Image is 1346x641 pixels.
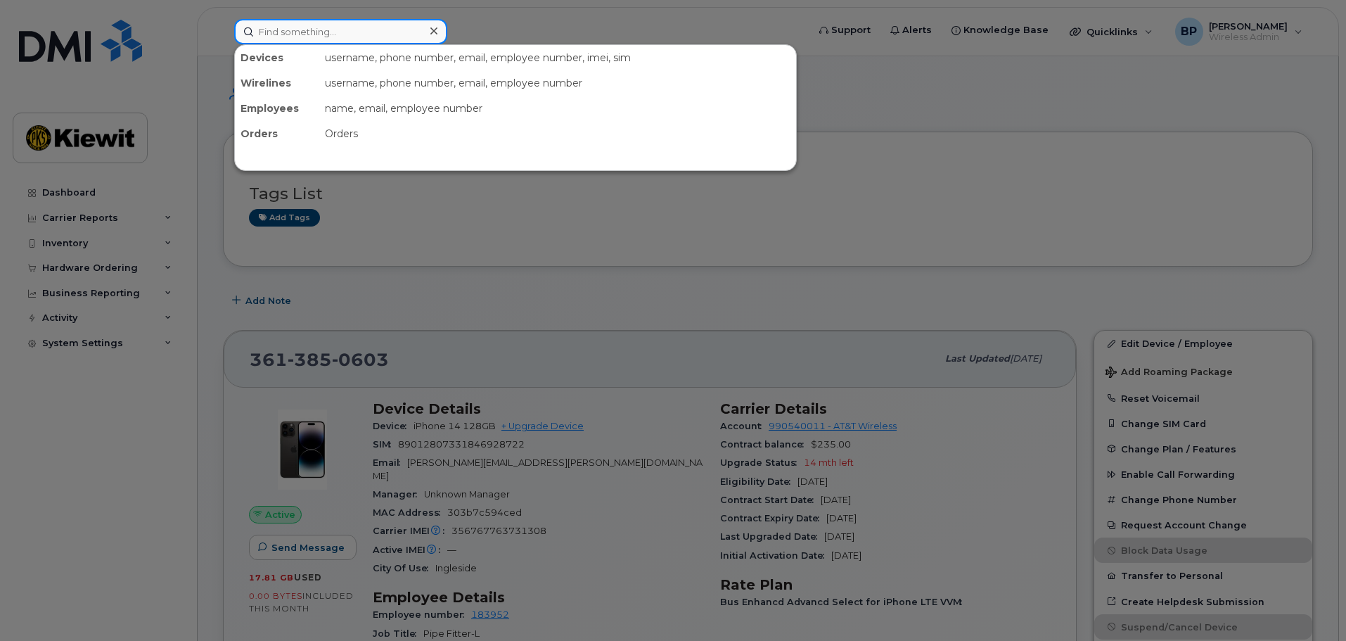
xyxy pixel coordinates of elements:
div: Employees [235,96,319,121]
iframe: Messenger Launcher [1285,580,1335,630]
div: Orders [235,121,319,146]
div: name, email, employee number [319,96,796,121]
div: username, phone number, email, employee number, imei, sim [319,45,796,70]
div: Orders [319,121,796,146]
div: Wirelines [235,70,319,96]
div: Devices [235,45,319,70]
div: username, phone number, email, employee number [319,70,796,96]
